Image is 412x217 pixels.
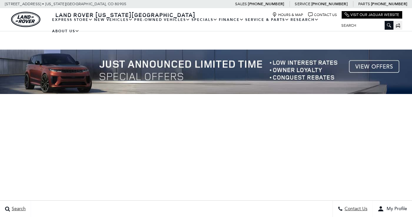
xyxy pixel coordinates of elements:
[10,206,26,212] span: Search
[245,14,290,25] a: Service & Parts
[371,1,407,7] a: [PHONE_NUMBER]
[343,206,367,212] span: Contact Us
[5,2,126,6] a: [STREET_ADDRESS] • [US_STATE][GEOGRAPHIC_DATA], CO 80905
[134,14,191,25] a: Pre-Owned Vehicles
[308,12,337,17] a: Contact Us
[51,14,336,37] nav: Main Navigation
[384,206,407,212] span: My Profile
[11,12,40,27] img: Land Rover
[336,22,393,29] input: Search
[311,1,348,7] a: [PHONE_NUMBER]
[358,2,370,6] span: Parts
[272,12,303,17] a: Hours & Map
[235,2,247,6] span: Sales
[373,201,412,217] button: user-profile-menu
[248,1,284,7] a: [PHONE_NUMBER]
[295,2,310,6] span: Service
[55,11,195,19] span: Land Rover [US_STATE][GEOGRAPHIC_DATA]
[191,14,218,25] a: Specials
[93,14,134,25] a: New Vehicles
[218,14,245,25] a: Finance
[345,12,399,17] a: Visit Our Jaguar Website
[290,14,320,25] a: Research
[51,11,199,19] a: Land Rover [US_STATE][GEOGRAPHIC_DATA]
[11,12,40,27] a: land-rover
[51,25,80,37] a: About Us
[51,14,93,25] a: EXPRESS STORE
